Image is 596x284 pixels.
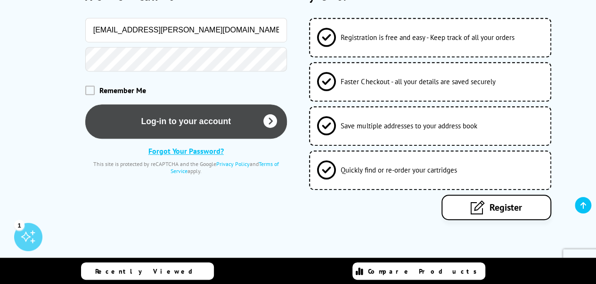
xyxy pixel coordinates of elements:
[441,195,551,220] a: Register
[368,267,482,276] span: Compare Products
[341,121,477,130] span: Save multiple addresses to your address book
[352,262,485,280] a: Compare Products
[95,267,202,276] span: Recently Viewed
[341,166,457,174] span: Quickly find or re-order your cartridges
[81,262,214,280] a: Recently Viewed
[14,220,24,230] div: 1
[85,18,287,42] input: Email
[341,33,514,42] span: Registration is free and easy - Keep track of all your orders
[85,160,287,174] div: This site is protected by reCAPTCHA and the Google and apply.
[341,77,495,86] span: Faster Checkout - all your details are saved securely
[148,146,224,156] a: Forgot Your Password?
[99,86,146,95] span: Remember Me
[171,160,279,174] a: Terms of Service
[490,201,522,213] span: Register
[216,160,250,167] a: Privacy Policy
[85,104,287,139] button: Log-in to your account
